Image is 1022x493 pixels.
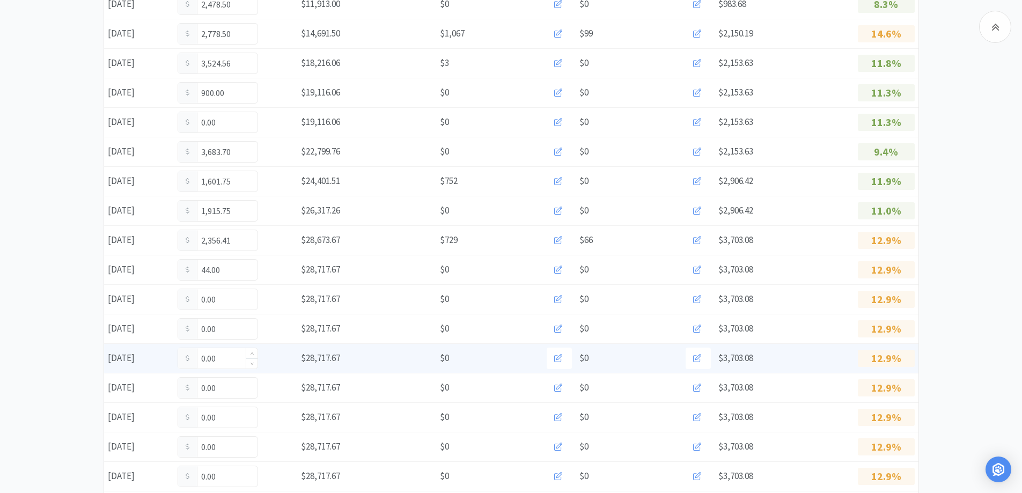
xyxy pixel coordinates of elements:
[440,439,449,454] span: $0
[301,293,340,305] span: $28,717.67
[579,203,589,218] span: $0
[104,347,174,369] div: [DATE]
[104,436,174,458] div: [DATE]
[718,27,753,39] span: $2,150.19
[301,322,340,334] span: $28,717.67
[858,84,915,101] p: 11.3%
[718,381,753,393] span: $3,703.08
[440,115,449,129] span: $0
[301,263,340,275] span: $28,717.67
[718,86,753,98] span: $2,153.63
[104,288,174,310] div: [DATE]
[986,457,1011,482] div: Open Intercom Messenger
[579,439,589,454] span: $0
[104,170,174,192] div: [DATE]
[718,352,753,364] span: $3,703.08
[718,57,753,69] span: $2,153.63
[579,292,589,306] span: $0
[579,174,589,188] span: $0
[440,233,458,247] span: $729
[440,262,449,277] span: $0
[104,465,174,487] div: [DATE]
[858,379,915,396] p: 12.9%
[718,263,753,275] span: $3,703.08
[301,57,340,69] span: $18,216.06
[858,468,915,485] p: 12.9%
[579,469,589,483] span: $0
[440,144,449,159] span: $0
[579,85,589,100] span: $0
[301,411,340,423] span: $28,717.67
[440,203,449,218] span: $0
[858,232,915,249] p: 12.9%
[301,86,340,98] span: $19,116.06
[858,438,915,455] p: 12.9%
[718,411,753,423] span: $3,703.08
[104,406,174,428] div: [DATE]
[858,202,915,219] p: 11.0%
[579,144,589,159] span: $0
[579,115,589,129] span: $0
[858,173,915,190] p: 11.9%
[104,318,174,340] div: [DATE]
[858,350,915,367] p: 12.9%
[301,204,340,216] span: $26,317.26
[104,141,174,163] div: [DATE]
[440,410,449,424] span: $0
[301,234,340,246] span: $28,673.67
[246,358,258,369] span: Decrease Value
[250,362,254,365] i: icon: down
[440,26,465,41] span: $1,067
[246,348,258,358] span: Increase Value
[301,145,340,157] span: $22,799.76
[301,27,340,39] span: $14,691.50
[579,56,589,70] span: $0
[104,377,174,399] div: [DATE]
[858,55,915,72] p: 11.8%
[440,321,449,336] span: $0
[301,116,340,128] span: $19,116.06
[301,381,340,393] span: $28,717.67
[579,321,589,336] span: $0
[301,352,340,364] span: $28,717.67
[440,469,449,483] span: $0
[718,293,753,305] span: $3,703.08
[718,175,753,187] span: $2,906.42
[440,85,449,100] span: $0
[440,351,449,365] span: $0
[104,23,174,45] div: [DATE]
[104,52,174,74] div: [DATE]
[440,174,458,188] span: $752
[301,175,340,187] span: $24,401.51
[440,380,449,395] span: $0
[858,114,915,131] p: 11.3%
[718,204,753,216] span: $2,906.42
[104,111,174,133] div: [DATE]
[440,292,449,306] span: $0
[579,380,589,395] span: $0
[718,234,753,246] span: $3,703.08
[579,351,589,365] span: $0
[858,143,915,160] p: 9.4%
[718,440,753,452] span: $3,703.08
[104,229,174,251] div: [DATE]
[718,322,753,334] span: $3,703.08
[440,56,449,70] span: $3
[104,200,174,222] div: [DATE]
[250,352,254,356] i: icon: up
[858,320,915,337] p: 12.9%
[579,410,589,424] span: $0
[104,259,174,281] div: [DATE]
[579,233,593,247] span: $66
[579,262,589,277] span: $0
[858,25,915,42] p: 14.6%
[718,116,753,128] span: $2,153.63
[301,470,340,482] span: $28,717.67
[301,440,340,452] span: $28,717.67
[104,82,174,104] div: [DATE]
[858,291,915,308] p: 12.9%
[858,409,915,426] p: 12.9%
[579,26,593,41] span: $99
[718,145,753,157] span: $2,153.63
[718,470,753,482] span: $3,703.08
